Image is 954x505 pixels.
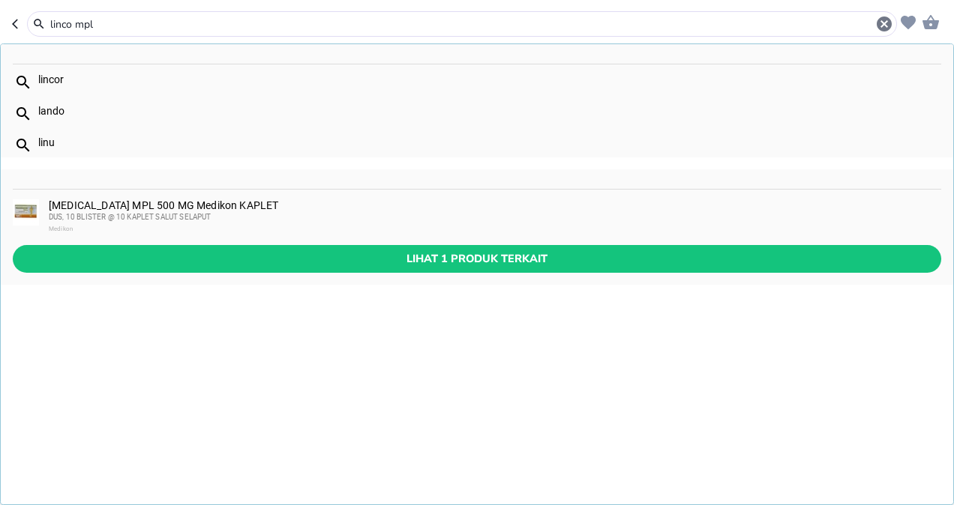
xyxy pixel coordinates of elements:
span: Medikon [49,226,73,232]
div: lincor [38,73,940,85]
span: Lihat 1 produk terkait [25,250,929,268]
div: lando [38,105,940,117]
div: [MEDICAL_DATA] MPL 500 MG Medikon KAPLET [49,199,940,235]
input: PARANERVION Erlimpex KAPLET [49,16,875,32]
span: DUS, 10 BLISTER @ 10 KAPLET SALUT SELAPUT [49,213,211,221]
button: Lihat 1 produk terkait [13,245,941,273]
div: linu [38,136,940,148]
